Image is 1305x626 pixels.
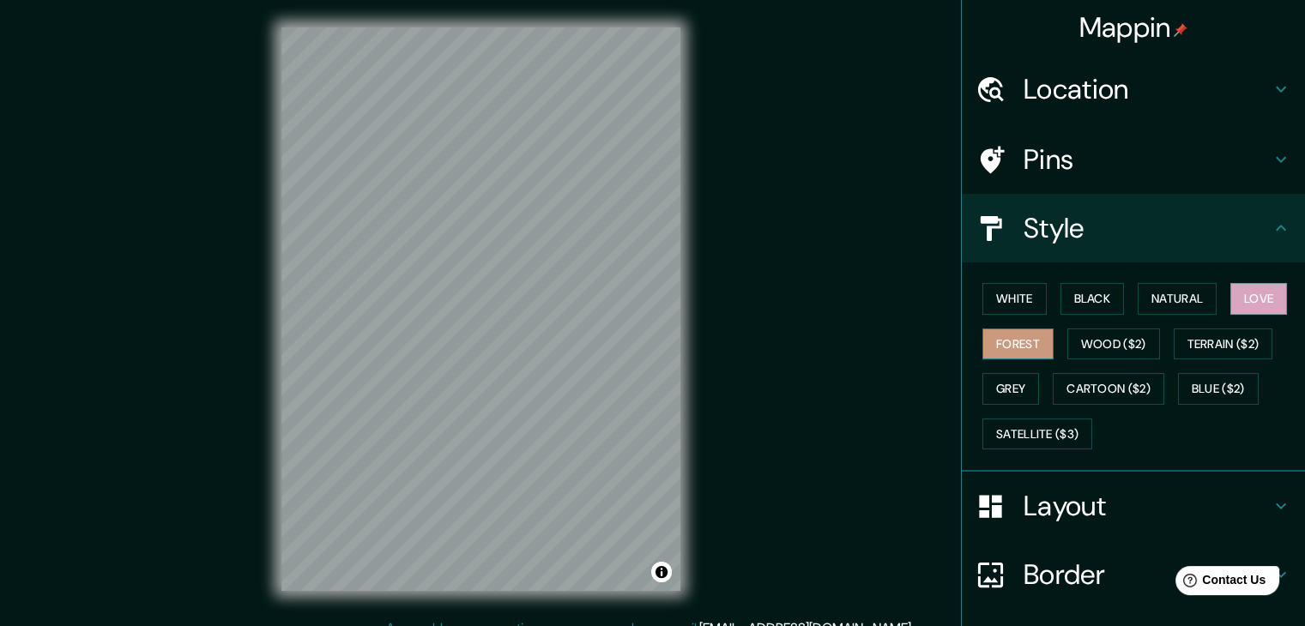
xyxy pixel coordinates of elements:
[962,194,1305,262] div: Style
[962,55,1305,123] div: Location
[1174,23,1187,37] img: pin-icon.png
[962,472,1305,540] div: Layout
[1024,557,1271,592] h4: Border
[281,27,680,591] canvas: Map
[1230,283,1287,315] button: Love
[1024,489,1271,523] h4: Layout
[1024,72,1271,106] h4: Location
[982,283,1047,315] button: White
[982,328,1054,360] button: Forest
[962,125,1305,194] div: Pins
[651,562,672,582] button: Toggle attribution
[1024,142,1271,177] h4: Pins
[1067,328,1160,360] button: Wood ($2)
[982,418,1092,450] button: Satellite ($3)
[1152,559,1286,607] iframe: Help widget launcher
[1079,10,1188,45] h4: Mappin
[1174,328,1273,360] button: Terrain ($2)
[1053,373,1164,405] button: Cartoon ($2)
[1024,211,1271,245] h4: Style
[982,373,1039,405] button: Grey
[962,540,1305,609] div: Border
[1178,373,1259,405] button: Blue ($2)
[1060,283,1125,315] button: Black
[1138,283,1217,315] button: Natural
